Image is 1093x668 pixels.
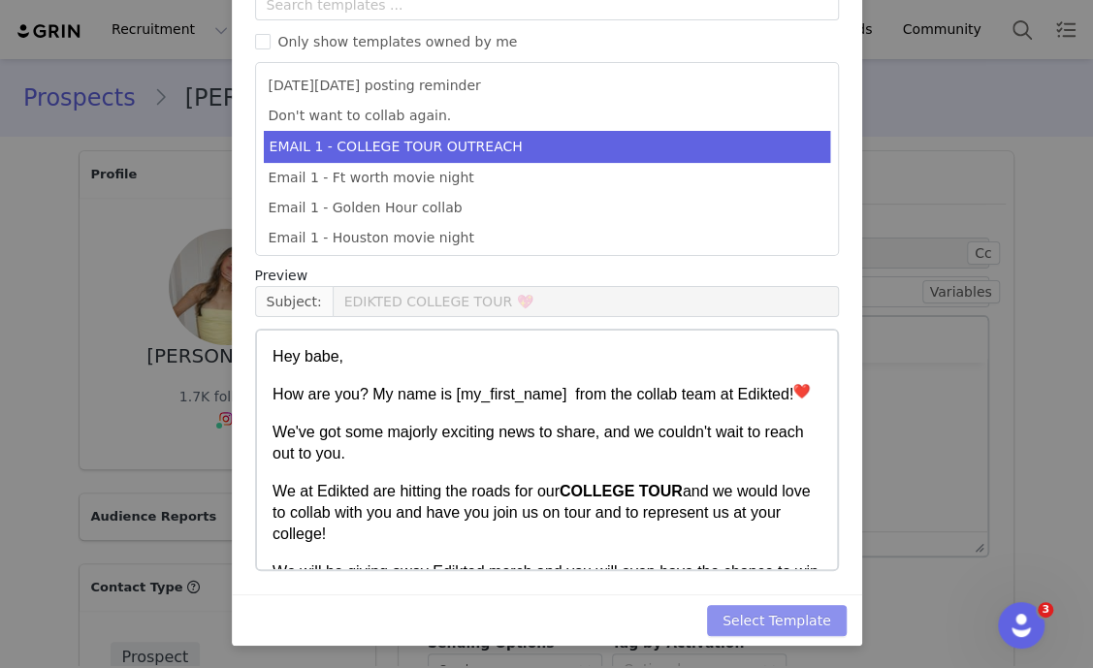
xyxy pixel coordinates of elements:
strong: COLLEGE TOUR [303,152,426,169]
p: Hey babe, [16,16,564,37]
p: We've got some majorly exciting news to share, and we couldn't wait to reach out to you. [16,91,564,135]
li: Email 1 - Houston movie night [264,223,830,253]
span: Only show templates owned by me [271,34,526,49]
span: Preview [255,266,308,286]
li: Email 1 - IG 300 - [GEOGRAPHIC_DATA] [264,253,830,283]
li: EMAIL 1 - COLLEGE TOUR OUTREACH [264,131,830,163]
p: How are you? My name is [my_first_name] from the collab team at Edikted! [16,52,564,75]
body: Rich Text Area. Press ALT-0 for help. [16,16,564,644]
iframe: Rich Text Area [257,331,837,569]
li: Don't want to collab again. [264,101,830,131]
button: Select Template [707,605,847,636]
p: We will be giving away Edikted merch and you will even have the chance to win exclusive discounts... [16,231,564,296]
span: 3 [1038,602,1053,618]
li: [DATE][DATE] posting reminder [264,71,830,101]
iframe: Intercom live chat [998,602,1045,649]
li: Email 1 - Golden Hour collab [264,193,830,223]
p: We at Edikted are hitting the roads for our and we would love to collab with you and have you joi... [16,150,564,215]
li: Email 1 - Ft worth movie night [264,163,830,193]
body: Rich Text Area. Press ALT-0 for help. [16,16,548,37]
span: Subject: [255,286,333,317]
img: ❤️ [536,52,553,69]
